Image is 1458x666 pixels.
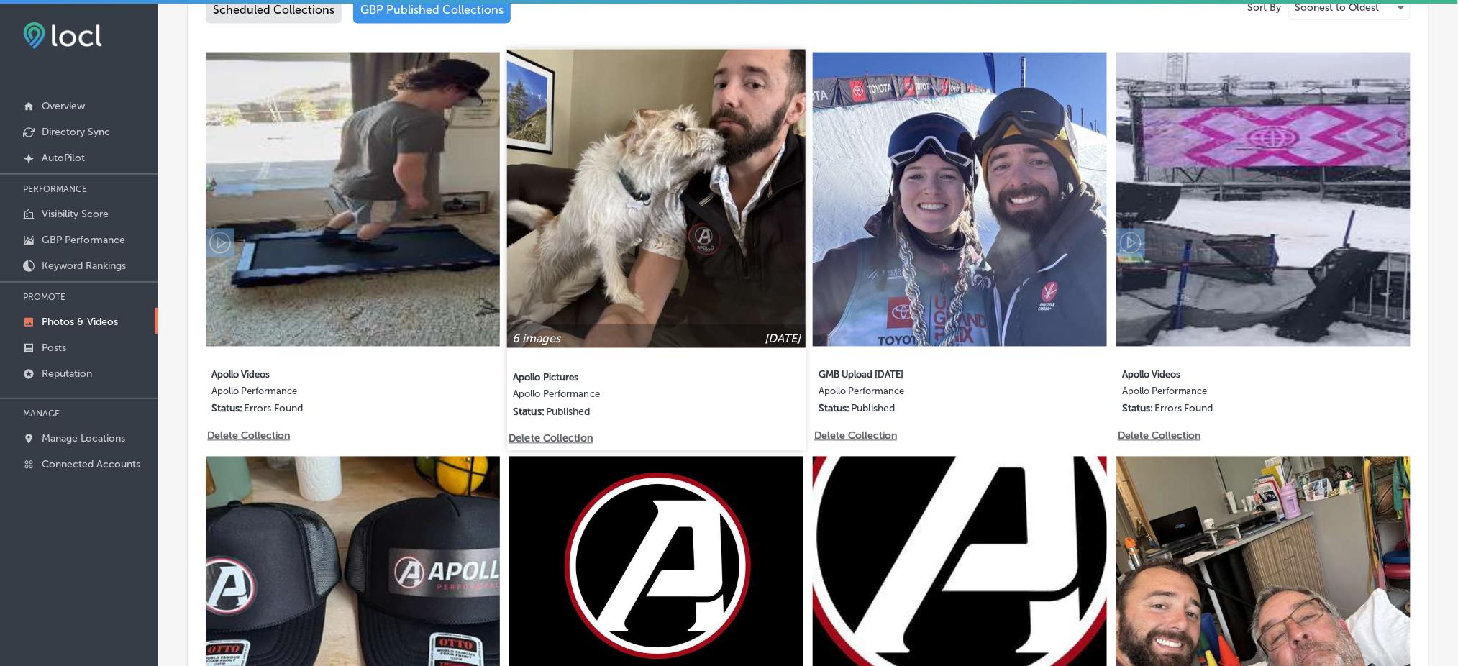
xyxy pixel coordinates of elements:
p: Overview [42,100,85,112]
label: Apollo Performance [211,386,430,403]
p: Photos & Videos [42,316,118,328]
p: Connected Accounts [42,458,140,470]
p: [DATE] [765,332,801,346]
img: Collection thumbnail [507,50,806,348]
img: Collection thumbnail [206,53,500,347]
p: Posts [42,342,66,354]
p: Keyword Rankings [42,260,126,272]
label: Apollo Videos [1122,361,1341,386]
label: Apollo Pictures [513,363,735,389]
p: Soonest to Oldest [1295,1,1380,14]
p: Delete Collection [509,433,591,445]
label: Apollo Videos [211,361,430,386]
p: Sort By [1248,1,1282,14]
p: Status: [1122,403,1153,415]
label: Apollo Performance [513,388,735,405]
p: 6 images [512,332,560,346]
p: Status: [513,406,545,418]
p: Delete Collection [207,430,288,442]
img: Collection thumbnail [1116,53,1411,347]
p: Delete Collection [814,430,896,442]
p: Manage Locations [42,432,125,444]
label: Apollo Performance [819,386,1037,403]
p: GBP Performance [42,234,125,246]
p: Status: [211,403,242,415]
p: Published [851,403,895,415]
p: Delete Collection [1118,430,1199,442]
p: Reputation [42,368,92,380]
p: Status: [819,403,849,415]
p: AutoPilot [42,152,85,164]
p: Errors Found [244,403,303,415]
label: GMB Upload [DATE] [819,361,1037,386]
p: Directory Sync [42,126,110,138]
p: Visibility Score [42,208,109,220]
p: Errors Found [1154,403,1213,415]
p: Published [546,406,591,418]
label: Apollo Performance [1122,386,1341,403]
img: Collection thumbnail [813,53,1107,347]
img: fda3e92497d09a02dc62c9cd864e3231.png [23,22,102,49]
